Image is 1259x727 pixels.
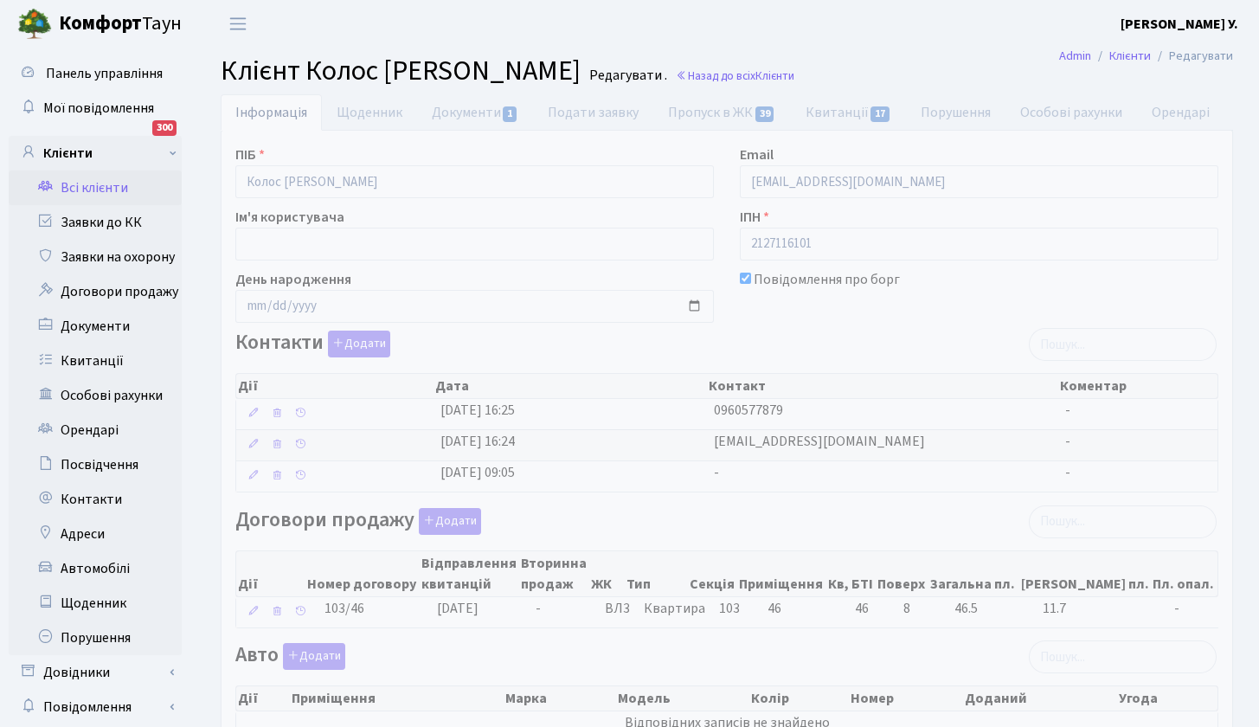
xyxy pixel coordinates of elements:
span: 103/46 [324,599,364,618]
a: Посвідчення [9,447,182,482]
th: Секція [688,551,737,596]
span: Мої повідомлення [43,99,154,118]
nav: breadcrumb [1033,38,1259,74]
b: [PERSON_NAME] У. [1121,15,1238,34]
th: Номер договору [305,551,420,596]
a: Адреси [9,517,182,551]
a: Додати [324,328,390,358]
span: 8 [903,599,941,619]
button: Контакти [328,331,390,357]
th: Доданий [963,686,1117,711]
th: Приміщення [737,551,827,596]
label: ІПН [740,207,769,228]
div: 300 [152,120,177,136]
a: Панель управління [9,56,182,91]
a: Пропуск в ЖК [653,94,790,131]
span: 103 [719,599,740,618]
span: - [1065,401,1070,420]
input: Пошук... [1029,505,1217,538]
span: - [1174,599,1225,619]
span: - [1065,463,1070,482]
a: Подати заявку [533,94,653,131]
a: Квитанції [791,94,906,131]
span: Клієнти [755,68,794,84]
th: Контакт [707,374,1058,398]
label: Авто [235,643,345,670]
span: 46 [855,599,890,619]
th: Марка [504,686,616,711]
th: ЖК [589,551,625,596]
th: Поверх [876,551,928,596]
th: Вторинна продаж [519,551,589,596]
label: Повідомлення про борг [754,269,900,290]
span: 39 [755,106,774,122]
span: 1 [503,106,517,122]
th: Приміщення [290,686,504,711]
li: Редагувати [1151,47,1233,66]
span: - [714,463,719,482]
a: Автомобілі [9,551,182,586]
a: Клієнти [9,136,182,170]
a: Особові рахунки [1005,94,1137,131]
a: Орендарі [9,413,182,447]
button: Авто [283,643,345,670]
span: - [536,599,541,618]
span: [DATE] [437,599,479,618]
th: Модель [616,686,749,711]
th: Дії [236,374,434,398]
a: Порушення [9,621,182,655]
label: Контакти [235,331,390,357]
span: [DATE] 16:25 [440,401,515,420]
span: 0960577879 [714,401,783,420]
a: Квитанції [9,344,182,378]
th: Дата [434,374,707,398]
a: Всі клієнти [9,170,182,205]
a: Документи [9,309,182,344]
span: 46.5 [954,599,1029,619]
th: Колір [749,686,849,711]
a: Додати [414,505,481,535]
a: Admin [1059,47,1091,65]
th: Кв, БТІ [826,551,876,596]
span: 17 [870,106,890,122]
label: Договори продажу [235,508,481,535]
th: Коментар [1058,374,1217,398]
span: ВЛ3 [605,599,630,619]
a: Особові рахунки [9,378,182,413]
b: Комфорт [59,10,142,37]
a: Мої повідомлення300 [9,91,182,125]
a: Договори продажу [9,274,182,309]
a: Заявки на охорону [9,240,182,274]
th: Загальна пл. [928,551,1018,596]
label: День народження [235,269,351,290]
th: Дії [236,686,290,711]
a: Орендарі [1137,94,1224,131]
span: [EMAIL_ADDRESS][DOMAIN_NAME] [714,432,925,451]
a: Додати [279,640,345,671]
input: Пошук... [1029,640,1217,673]
a: [PERSON_NAME] У. [1121,14,1238,35]
th: Номер [849,686,963,711]
a: Документи [417,94,533,131]
a: Повідомлення [9,690,182,724]
a: Контакти [9,482,182,517]
span: 46 [768,599,781,618]
small: Редагувати . [586,68,667,84]
a: Довідники [9,655,182,690]
span: - [1065,432,1070,451]
a: Заявки до КК [9,205,182,240]
span: [DATE] 16:24 [440,432,515,451]
th: [PERSON_NAME] пл. [1019,551,1151,596]
label: Ім'я користувача [235,207,344,228]
a: Порушення [906,94,1005,131]
label: ПІБ [235,145,265,165]
span: Клієнт Колос [PERSON_NAME] [221,51,581,91]
button: Договори продажу [419,508,481,535]
label: Email [740,145,774,165]
button: Переключити навігацію [216,10,260,38]
span: 11.7 [1043,599,1160,619]
span: [DATE] 09:05 [440,463,515,482]
img: logo.png [17,7,52,42]
span: Панель управління [46,64,163,83]
th: Дії [236,551,305,596]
